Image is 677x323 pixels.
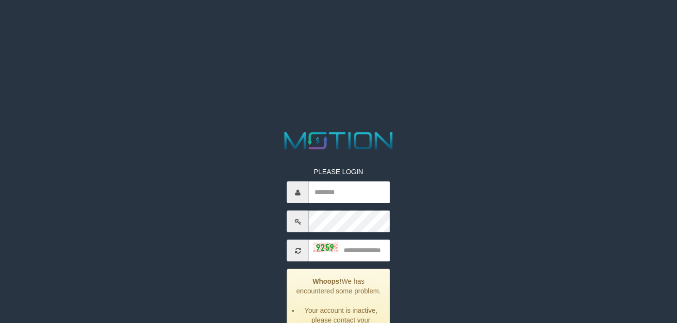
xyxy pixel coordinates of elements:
strong: Whoops! [313,277,342,285]
img: captcha [314,243,338,253]
p: PLEASE LOGIN [287,167,390,177]
img: MOTION_logo.png [279,129,397,152]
